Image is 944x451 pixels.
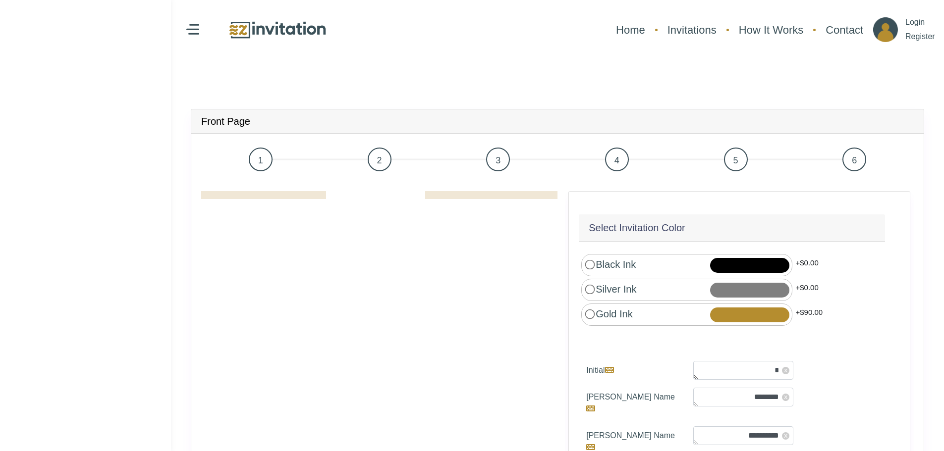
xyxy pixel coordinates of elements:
div: +$0.00 [792,279,822,301]
span: 6 [842,148,866,171]
p: Login Register [905,15,935,44]
div: +$0.00 [792,254,822,276]
span: 1 [249,148,273,171]
a: 6 [795,144,914,175]
img: ico_account.png [873,17,898,42]
a: Invitations [663,17,722,43]
h5: Select Invitation Color [589,220,685,235]
input: Gold Ink [585,309,595,319]
a: 3 [439,144,557,175]
label: [PERSON_NAME] Name [579,388,686,418]
a: Home [611,17,650,43]
a: 4 [557,144,676,175]
input: Silver Ink [585,285,595,295]
label: Silver Ink [584,282,636,297]
div: +$90.00 [792,303,827,326]
a: Contact [821,17,868,43]
span: 3 [486,148,510,171]
h4: Front Page [201,115,250,127]
label: Gold Ink [584,306,632,321]
a: 1 [201,144,320,175]
span: 4 [605,148,629,171]
img: logo.png [228,19,327,41]
span: 5 [724,148,748,171]
span: 2 [368,148,391,171]
span: x [782,394,789,401]
span: x [782,367,789,374]
label: Black Ink [584,257,636,272]
input: Black Ink [585,260,595,270]
a: How It Works [734,17,808,43]
a: 5 [676,144,795,175]
span: x [782,432,789,440]
a: 2 [320,144,439,175]
label: Initial [579,361,686,380]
